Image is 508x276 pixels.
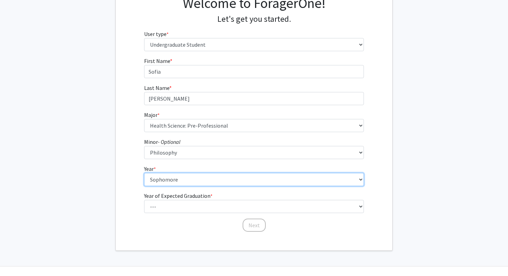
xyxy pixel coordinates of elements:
label: Year of Expected Graduation [144,192,213,200]
h4: Let's get you started. [144,14,364,24]
i: - Optional [158,138,180,145]
label: User type [144,30,169,38]
label: Year [144,165,156,173]
span: Last Name [144,84,169,91]
label: Major [144,111,160,119]
span: First Name [144,57,170,64]
button: Next [243,219,266,232]
label: Minor [144,138,180,146]
iframe: Chat [5,245,29,271]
